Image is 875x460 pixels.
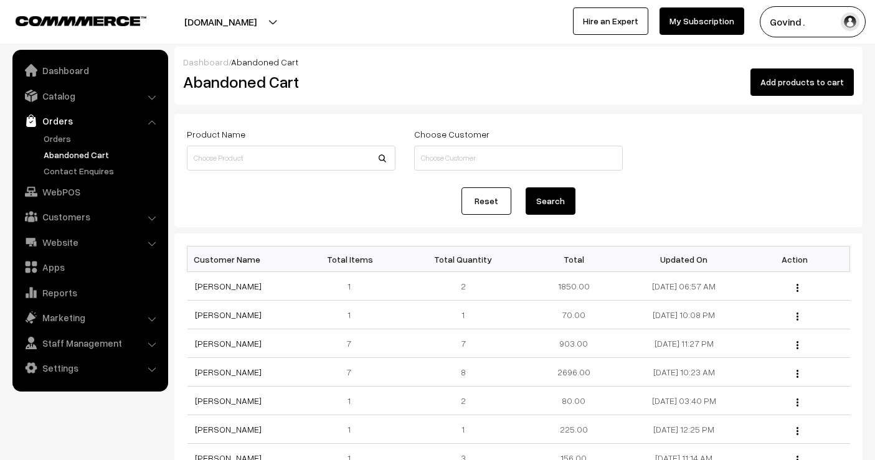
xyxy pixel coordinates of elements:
[16,110,164,132] a: Orders
[187,246,298,272] th: Customer Name
[141,6,300,37] button: [DOMAIN_NAME]
[414,128,490,141] label: Choose Customer
[195,395,262,406] a: [PERSON_NAME]
[797,370,798,378] img: Menu
[16,16,146,26] img: COMMMERCE
[629,272,739,301] td: [DATE] 06:57 AM
[526,187,575,215] button: Search
[16,306,164,329] a: Marketing
[518,329,628,358] td: 903.00
[408,415,518,444] td: 1
[797,398,798,406] img: Menu
[195,338,262,349] a: [PERSON_NAME]
[518,246,628,272] th: Total
[797,341,798,349] img: Menu
[40,164,164,177] a: Contact Enquires
[760,6,866,37] button: Govind .
[187,146,395,171] input: Choose Product
[629,358,739,387] td: [DATE] 10:23 AM
[797,427,798,435] img: Menu
[629,387,739,415] td: [DATE] 03:40 PM
[16,256,164,278] a: Apps
[183,72,394,92] h2: Abandoned Cart
[408,387,518,415] td: 2
[16,85,164,107] a: Catalog
[16,332,164,354] a: Staff Management
[40,148,164,161] a: Abandoned Cart
[187,128,245,141] label: Product Name
[841,12,859,31] img: user
[183,55,854,68] div: /
[408,246,518,272] th: Total Quantity
[298,272,408,301] td: 1
[797,312,798,321] img: Menu
[461,187,511,215] a: Reset
[408,272,518,301] td: 2
[739,246,849,272] th: Action
[518,358,628,387] td: 2696.00
[195,281,262,291] a: [PERSON_NAME]
[797,284,798,292] img: Menu
[518,301,628,329] td: 70.00
[573,7,648,35] a: Hire an Expert
[629,329,739,358] td: [DATE] 11:27 PM
[16,59,164,82] a: Dashboard
[298,301,408,329] td: 1
[629,301,739,329] td: [DATE] 10:08 PM
[408,358,518,387] td: 8
[40,132,164,145] a: Orders
[750,68,854,96] button: Add products to cart
[629,415,739,444] td: [DATE] 12:25 PM
[408,301,518,329] td: 1
[183,57,229,67] a: Dashboard
[16,357,164,379] a: Settings
[298,246,408,272] th: Total Items
[408,329,518,358] td: 7
[660,7,744,35] a: My Subscription
[298,415,408,444] td: 1
[298,358,408,387] td: 7
[16,205,164,228] a: Customers
[518,415,628,444] td: 225.00
[195,424,262,434] a: [PERSON_NAME]
[16,281,164,304] a: Reports
[16,12,125,27] a: COMMMERCE
[518,387,628,415] td: 80.00
[629,246,739,272] th: Updated On
[16,231,164,253] a: Website
[518,272,628,301] td: 1850.00
[298,329,408,358] td: 7
[195,309,262,320] a: [PERSON_NAME]
[298,387,408,415] td: 1
[16,181,164,203] a: WebPOS
[231,57,298,67] span: Abandoned Cart
[414,146,623,171] input: Choose Customer
[195,367,262,377] a: [PERSON_NAME]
